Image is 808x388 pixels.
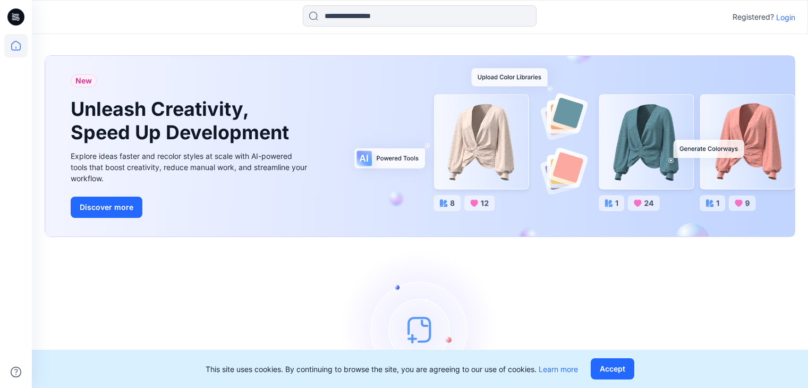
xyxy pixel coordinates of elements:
a: Learn more [539,365,578,374]
span: New [75,74,92,87]
p: Registered? [733,11,774,23]
button: Accept [591,358,634,379]
button: Discover more [71,197,142,218]
p: Login [776,12,795,23]
h1: Unleash Creativity, Speed Up Development [71,98,294,144]
a: Discover more [71,197,310,218]
div: Explore ideas faster and recolor styles at scale with AI-powered tools that boost creativity, red... [71,150,310,184]
p: This site uses cookies. By continuing to browse the site, you are agreeing to our use of cookies. [206,364,578,375]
